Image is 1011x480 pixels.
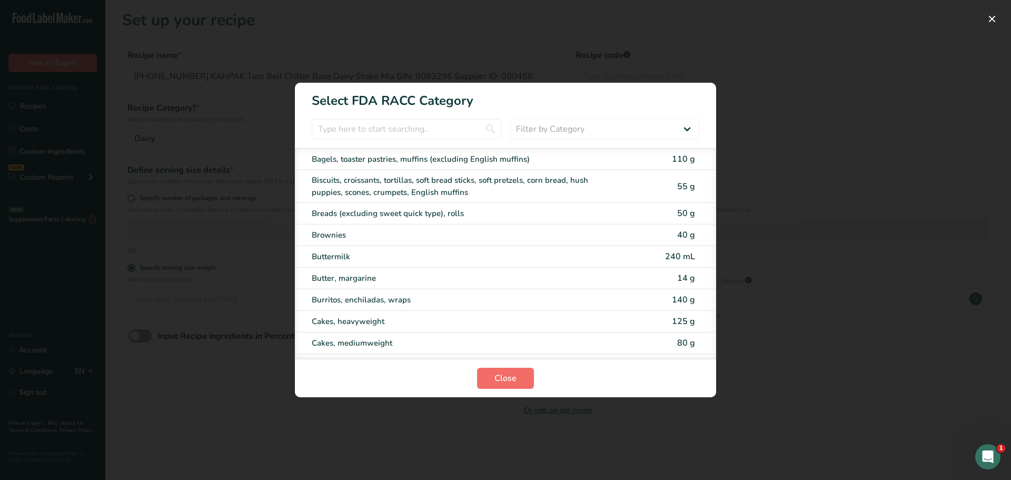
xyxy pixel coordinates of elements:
span: 80 g [677,337,695,349]
div: Brownies [312,229,611,241]
span: 1 [997,444,1005,453]
div: Butter, margarine [312,272,611,285]
div: Cakes, mediumweight [312,337,611,349]
h1: Select FDA RACC Category [295,83,716,110]
span: 140 g [672,294,695,306]
button: Close [477,368,534,389]
div: Biscuits, croissants, tortillas, soft bread sticks, soft pretzels, corn bread, hush puppies, scon... [312,174,611,198]
div: Cakes, lightweight (angel food, chiffon, or sponge cake without icing or filling) [312,359,611,371]
span: 240 mL [665,251,695,262]
div: Breads (excluding sweet quick type), rolls [312,208,611,220]
div: Cakes, heavyweight [312,316,611,328]
span: 110 g [672,153,695,165]
span: 14 g [677,272,695,284]
span: 40 g [677,229,695,241]
span: 55 g [677,181,695,192]
span: 50 g [677,208,695,219]
div: Bagels, toaster pastries, muffins (excluding English muffins) [312,153,611,165]
iframe: Intercom live chat [975,444,1000,469]
div: Burritos, enchiladas, wraps [312,294,611,306]
span: Close [494,372,517,385]
span: 125 g [672,316,695,327]
input: Type here to start searching.. [312,119,501,140]
div: Buttermilk [312,251,611,263]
